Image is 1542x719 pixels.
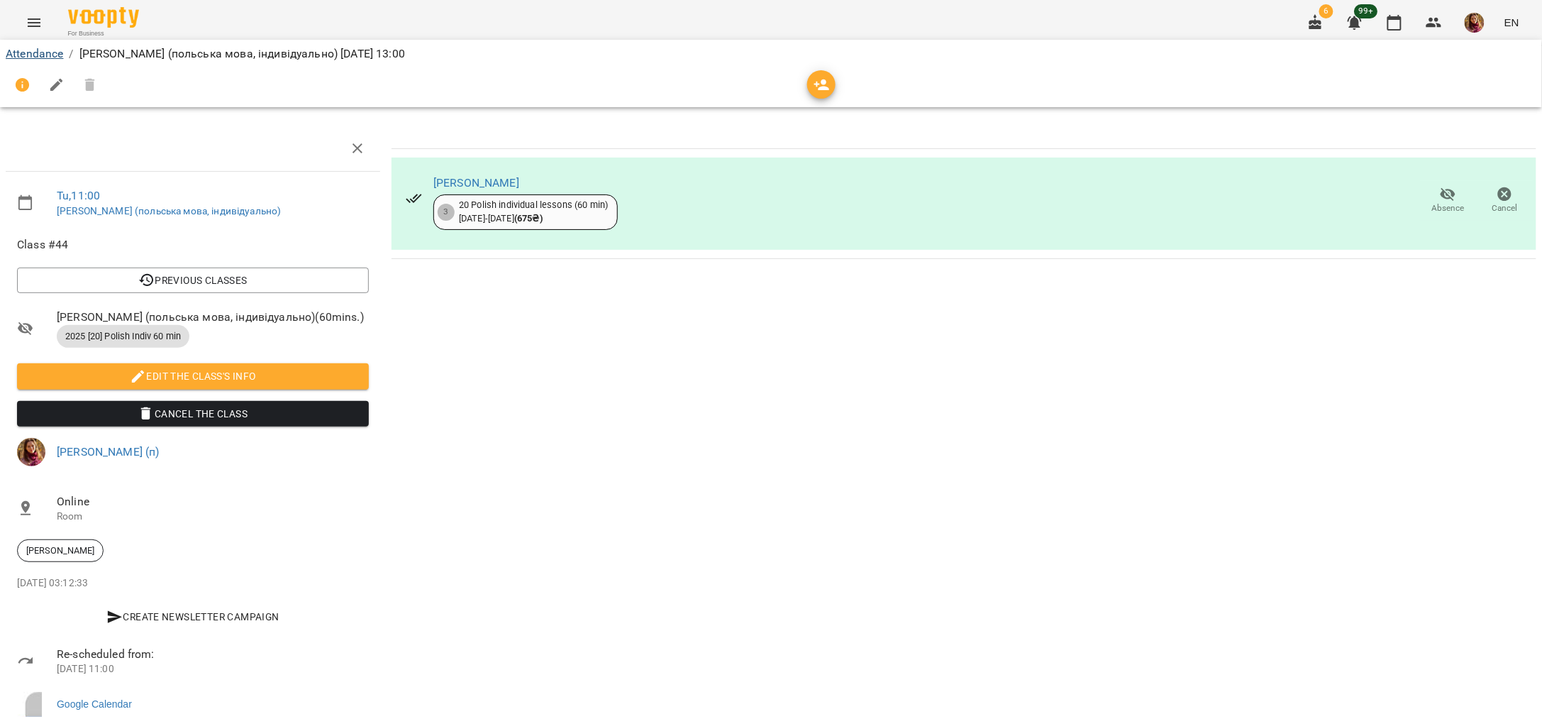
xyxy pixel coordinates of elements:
[17,401,369,427] button: Cancel the class
[57,205,281,216] a: [PERSON_NAME] (польська мова, індивідуально)
[6,45,1536,62] nav: breadcrumb
[17,539,104,562] div: [PERSON_NAME]
[6,47,63,60] a: Attendance
[68,7,139,28] img: Voopty Logo
[28,405,357,422] span: Cancel the class
[17,363,369,389] button: Edit the class's Info
[1477,181,1533,221] button: Cancel
[57,510,369,524] p: Room
[1504,15,1519,30] span: EN
[57,189,100,202] a: Tu , 11:00
[23,608,363,625] span: Create Newsletter Campaign
[18,544,103,557] span: [PERSON_NAME]
[28,272,357,289] span: Previous Classes
[17,438,45,466] img: 4fb94bb6ae1e002b961ceeb1b4285021.JPG
[68,29,139,38] span: For Business
[69,45,73,62] li: /
[514,213,543,224] b: ( 675 ₴ )
[1465,13,1485,33] img: 4fb94bb6ae1e002b961ceeb1b4285021.JPG
[57,662,369,676] p: [DATE] 11:00
[57,309,369,326] span: [PERSON_NAME] (польська мова, індивідуально) ( 60 mins. )
[17,576,369,591] p: [DATE] 03:12:33
[28,368,357,385] span: Edit the class's Info
[79,45,405,62] p: [PERSON_NAME] (польська мова, індивідуально) [DATE] 13:00
[17,6,51,40] button: Menu
[57,493,369,510] span: Online
[1355,4,1378,18] span: 99+
[57,330,189,343] span: 2025 [20] Polish Indiv 60 min
[57,646,369,663] span: Re-scheduled from:
[17,236,369,253] span: Class #44
[17,604,369,630] button: Create Newsletter Campaign
[1420,181,1477,221] button: Absence
[1432,202,1465,214] span: Absence
[57,445,160,459] a: [PERSON_NAME] (п)
[1319,4,1333,18] span: 6
[438,204,455,221] div: 3
[1499,9,1525,35] button: EN
[459,199,608,225] div: 20 Polish individual lessons (60 min) [DATE] - [DATE]
[17,268,369,293] button: Previous Classes
[433,176,519,190] a: [PERSON_NAME]
[1492,202,1518,214] span: Cancel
